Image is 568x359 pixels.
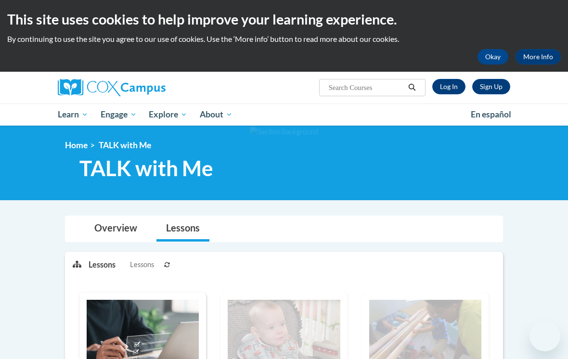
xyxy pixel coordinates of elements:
a: Explore [142,103,194,126]
a: Learn [52,103,94,126]
p: By continuing to use the site you agree to our use of cookies. Use the ‘More info’ button to read... [7,34,561,44]
span: TALK with Me [79,155,213,181]
h2: This site uses cookies to help improve your learning experience. [7,10,561,29]
button: Search [405,82,419,93]
input: Search Courses [328,82,405,93]
a: Engage [94,103,143,126]
img: Section background [250,127,318,137]
iframe: Button to launch messaging window [529,321,560,351]
span: Explore [149,109,187,120]
p: Lessons [89,259,116,270]
button: Okay [478,49,508,64]
span: En español [471,109,511,119]
span: About [200,109,232,120]
a: Home [65,140,88,150]
span: Learn [58,109,88,120]
span: Lessons [130,259,154,270]
span: Engage [101,109,137,120]
a: Lessons [156,216,209,242]
a: Log In [432,79,465,94]
a: About [194,103,239,126]
a: Register [472,79,510,94]
img: Cox Campus [58,79,166,96]
a: En español [465,104,517,125]
a: More Info [516,49,561,64]
a: Overview [85,216,147,242]
span: TALK with Me [99,140,151,150]
div: Main menu [51,103,517,126]
a: Cox Campus [58,79,199,96]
